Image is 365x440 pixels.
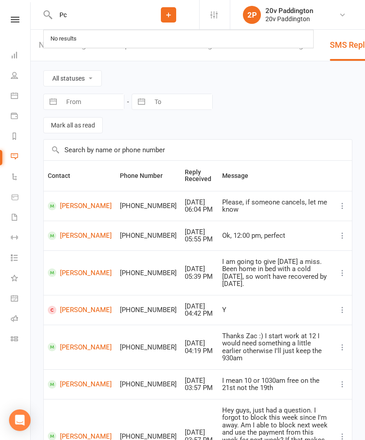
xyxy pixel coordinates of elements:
[185,347,214,355] div: 04:19 PM
[185,206,214,213] div: 06:04 PM
[222,199,329,213] div: Please, if someone cancels, let me know
[185,310,214,318] div: 04:42 PM
[185,384,214,392] div: 03:57 PM
[120,381,177,388] div: [PHONE_NUMBER]
[265,15,313,23] div: 20v Paddington
[11,107,31,127] a: Payments
[39,30,91,61] a: New Message
[185,303,214,310] div: [DATE]
[116,161,181,191] th: Phone Number
[48,343,112,351] a: [PERSON_NAME]
[48,32,79,45] div: No results
[11,46,31,66] a: Dashboard
[48,306,112,314] a: [PERSON_NAME]
[11,330,31,350] a: Class kiosk mode
[120,269,177,277] div: [PHONE_NUMBER]
[9,409,31,431] div: Open Intercom Messenger
[44,161,116,191] th: Contact
[120,232,177,240] div: [PHONE_NUMBER]
[181,161,218,191] th: Reply Received
[120,202,177,210] div: [PHONE_NUMBER]
[185,199,214,206] div: [DATE]
[11,289,31,309] a: General attendance kiosk mode
[185,228,214,236] div: [DATE]
[222,306,329,314] div: Y
[222,377,329,392] div: I mean 10 or 1030am free on the 21st not the 19th
[44,140,352,160] input: Search by name or phone number
[11,269,31,289] a: What's New
[61,94,124,109] input: From
[48,231,112,240] a: [PERSON_NAME]
[222,232,329,240] div: Ok, 12:00 pm, perfect
[185,429,214,436] div: [DATE]
[11,86,31,107] a: Calendar
[120,306,177,314] div: [PHONE_NUMBER]
[222,332,329,362] div: Thanks Zac :) I start work at 12 I would need something a little earlier otherwise I'll just keep...
[120,344,177,351] div: [PHONE_NUMBER]
[222,258,329,288] div: I am going to give [DATE] a miss. Been home in bed with a cold [DATE], so won't have recovered by...
[11,188,31,208] a: Product Sales
[53,9,138,21] input: Search...
[48,202,112,210] a: [PERSON_NAME]
[150,94,212,109] input: To
[48,380,112,389] a: [PERSON_NAME]
[185,377,214,385] div: [DATE]
[185,340,214,347] div: [DATE]
[243,6,261,24] div: 2P
[43,117,103,133] button: Mark all as read
[11,309,31,330] a: Roll call kiosk mode
[48,268,112,277] a: [PERSON_NAME]
[218,161,333,191] th: Message
[11,66,31,86] a: People
[185,273,214,281] div: 05:39 PM
[11,127,31,147] a: Reports
[265,7,313,15] div: 20v Paddington
[185,236,214,243] div: 05:55 PM
[185,265,214,273] div: [DATE]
